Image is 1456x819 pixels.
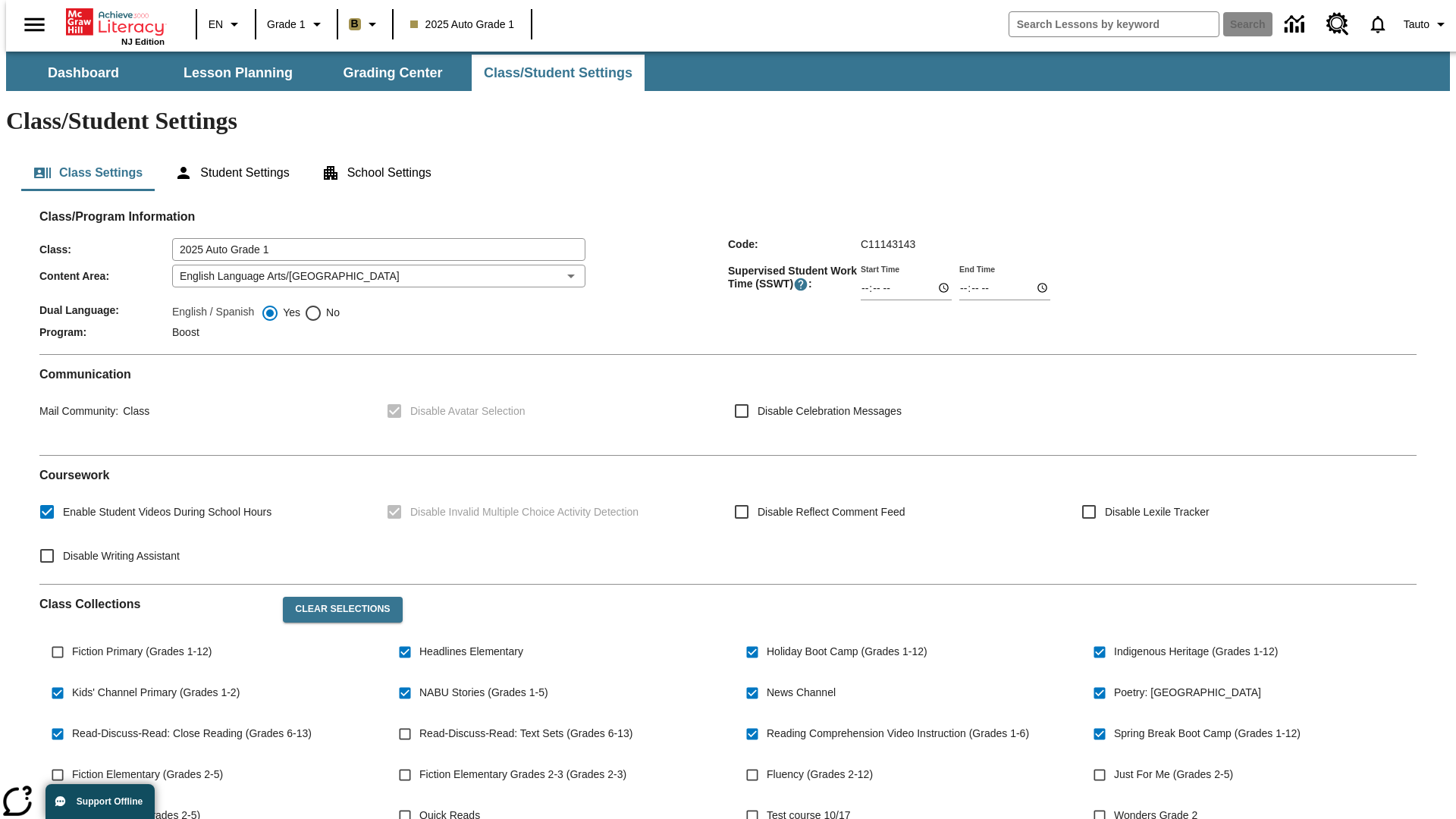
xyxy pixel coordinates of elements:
[1105,504,1210,520] span: Disable Lexile Tracker
[39,405,118,417] span: Mail Community :
[21,155,155,191] button: Class Settings
[121,37,165,46] span: NJ Edition
[419,685,548,701] span: NABU Stories (Grades 1-5)
[1009,12,1219,36] input: search field
[39,270,172,282] span: Content Area :
[279,305,300,321] span: Yes
[66,7,165,37] a: Home
[1398,11,1456,38] button: Profile/Settings
[283,597,402,623] button: Clear Selections
[39,243,172,256] span: Class :
[48,64,119,82] span: Dashboard
[322,305,340,321] span: No
[12,2,57,47] button: Open side menu
[39,468,1417,482] h2: Course work
[758,403,902,419] span: Disable Celebration Messages
[72,726,312,742] span: Read-Discuss-Read: Close Reading (Grades 6-13)
[758,504,905,520] span: Disable Reflect Comment Feed
[1404,17,1429,33] span: Tauto
[351,14,359,33] span: B
[63,504,271,520] span: Enable Student Videos During School Hours
[8,55,159,91] button: Dashboard
[39,326,172,338] span: Program :
[172,265,585,287] div: English Language Arts/[GEOGRAPHIC_DATA]
[77,796,143,807] span: Support Offline
[767,644,927,660] span: Holiday Boot Camp (Grades 1-12)
[162,155,301,191] button: Student Settings
[861,263,899,275] label: Start Time
[410,504,639,520] span: Disable Invalid Multiple Choice Activity Detection
[6,55,646,91] div: SubNavbar
[410,17,515,33] span: 2025 Auto Grade 1
[45,784,155,819] button: Support Offline
[6,107,1450,135] h1: Class/Student Settings
[39,367,1417,381] h2: Communication
[72,644,212,660] span: Fiction Primary (Grades 1-12)
[861,238,915,250] span: C11143143
[39,304,172,316] span: Dual Language :
[184,64,293,82] span: Lesson Planning
[39,597,271,611] h2: Class Collections
[172,304,254,322] label: English / Spanish
[261,11,332,38] button: Grade: Grade 1, Select a grade
[728,265,861,292] span: Supervised Student Work Time (SSWT) :
[343,11,388,38] button: Boost Class color is light brown. Change class color
[343,64,442,82] span: Grading Center
[1276,4,1317,45] a: Data Center
[209,17,223,33] span: EN
[267,17,306,33] span: Grade 1
[1114,644,1278,660] span: Indigenous Heritage (Grades 1-12)
[202,11,250,38] button: Language: EN, Select a language
[6,52,1450,91] div: SubNavbar
[419,726,632,742] span: Read-Discuss-Read: Text Sets (Grades 6-13)
[767,685,836,701] span: News Channel
[63,548,180,564] span: Disable Writing Assistant
[317,55,469,91] button: Grading Center
[767,767,873,783] span: Fluency (Grades 2-12)
[410,403,526,419] span: Disable Avatar Selection
[172,238,585,261] input: Class
[959,263,995,275] label: End Time
[1114,685,1261,701] span: Poetry: [GEOGRAPHIC_DATA]
[39,367,1417,443] div: Communication
[39,209,1417,224] h2: Class/Program Information
[419,644,523,660] span: Headlines Elementary
[172,326,199,338] span: Boost
[72,767,223,783] span: Fiction Elementary (Grades 2-5)
[309,155,444,191] button: School Settings
[1358,5,1398,44] a: Notifications
[484,64,632,82] span: Class/Student Settings
[767,726,1029,742] span: Reading Comprehension Video Instruction (Grades 1-6)
[793,277,808,292] button: Supervised Student Work Time is the timeframe when students can take LevelSet and when lessons ar...
[39,468,1417,572] div: Coursework
[72,685,240,701] span: Kids' Channel Primary (Grades 1-2)
[118,405,149,417] span: Class
[472,55,645,91] button: Class/Student Settings
[1317,4,1358,45] a: Resource Center, Will open in new tab
[162,55,314,91] button: Lesson Planning
[1114,767,1233,783] span: Just For Me (Grades 2-5)
[66,5,165,46] div: Home
[1114,726,1301,742] span: Spring Break Boot Camp (Grades 1-12)
[728,238,861,250] span: Code :
[419,767,626,783] span: Fiction Elementary Grades 2-3 (Grades 2-3)
[21,155,1435,191] div: Class/Student Settings
[39,224,1417,342] div: Class/Program Information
